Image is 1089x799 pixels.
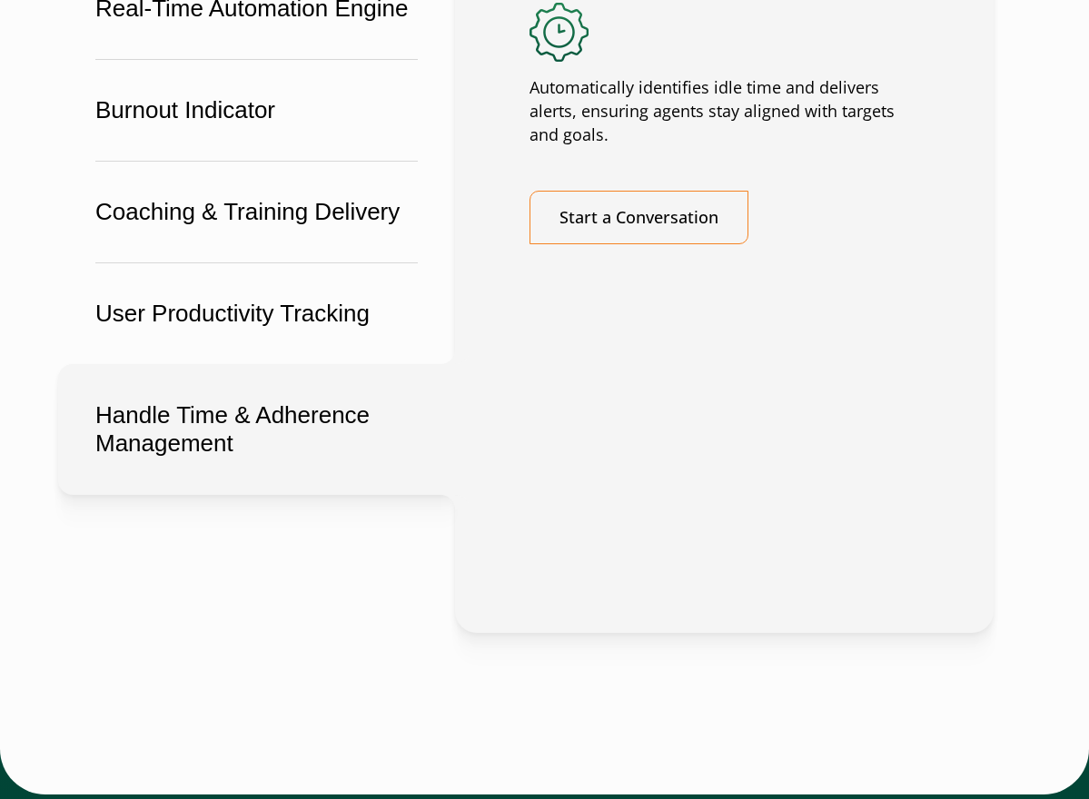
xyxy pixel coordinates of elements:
button: User Productivity Tracking [58,262,455,365]
img: Handle Time & Adherence Management [530,3,589,62]
button: Coaching & Training Delivery [58,161,455,263]
button: Handle Time & Adherence Management [58,364,455,495]
button: Burnout Indicator [58,59,455,162]
a: Start a Conversation [530,191,748,244]
p: Automatically identifies idle time and delivers alerts, ensuring agents stay aligned with targets... [530,76,919,147]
